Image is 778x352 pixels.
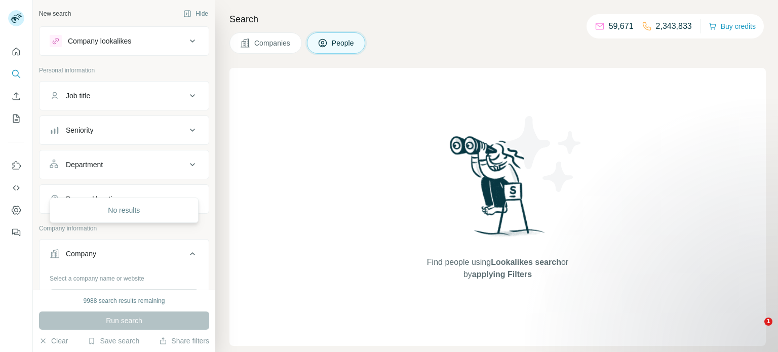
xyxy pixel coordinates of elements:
[68,36,131,46] div: Company lookalikes
[84,296,165,305] div: 9988 search results remaining
[39,66,209,75] p: Personal information
[656,20,692,32] p: 2,343,833
[8,65,24,83] button: Search
[229,12,766,26] h4: Search
[176,6,215,21] button: Hide
[52,200,196,220] div: No results
[8,201,24,219] button: Dashboard
[8,109,24,128] button: My lists
[159,336,209,346] button: Share filters
[8,223,24,242] button: Feedback
[498,108,589,200] img: Surfe Illustration - Stars
[40,242,209,270] button: Company
[764,318,772,326] span: 1
[40,152,209,177] button: Department
[40,84,209,108] button: Job title
[609,20,634,32] p: 59,671
[744,318,768,342] iframe: Intercom live chat
[8,157,24,175] button: Use Surfe on LinkedIn
[39,336,68,346] button: Clear
[491,258,561,266] span: Lookalikes search
[40,29,209,53] button: Company lookalikes
[39,9,71,18] div: New search
[66,91,90,101] div: Job title
[8,179,24,197] button: Use Surfe API
[8,87,24,105] button: Enrich CSV
[445,133,551,246] img: Surfe Illustration - Woman searching with binoculars
[8,43,24,61] button: Quick start
[709,19,756,33] button: Buy credits
[254,38,291,48] span: Companies
[50,270,199,283] div: Select a company name or website
[66,249,96,259] div: Company
[332,38,355,48] span: People
[40,187,209,211] button: Personal location
[40,118,209,142] button: Seniority
[66,194,120,204] div: Personal location
[39,224,209,233] p: Company information
[416,256,578,281] span: Find people using or by
[66,160,103,170] div: Department
[472,270,532,279] span: applying Filters
[88,336,139,346] button: Save search
[66,125,93,135] div: Seniority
